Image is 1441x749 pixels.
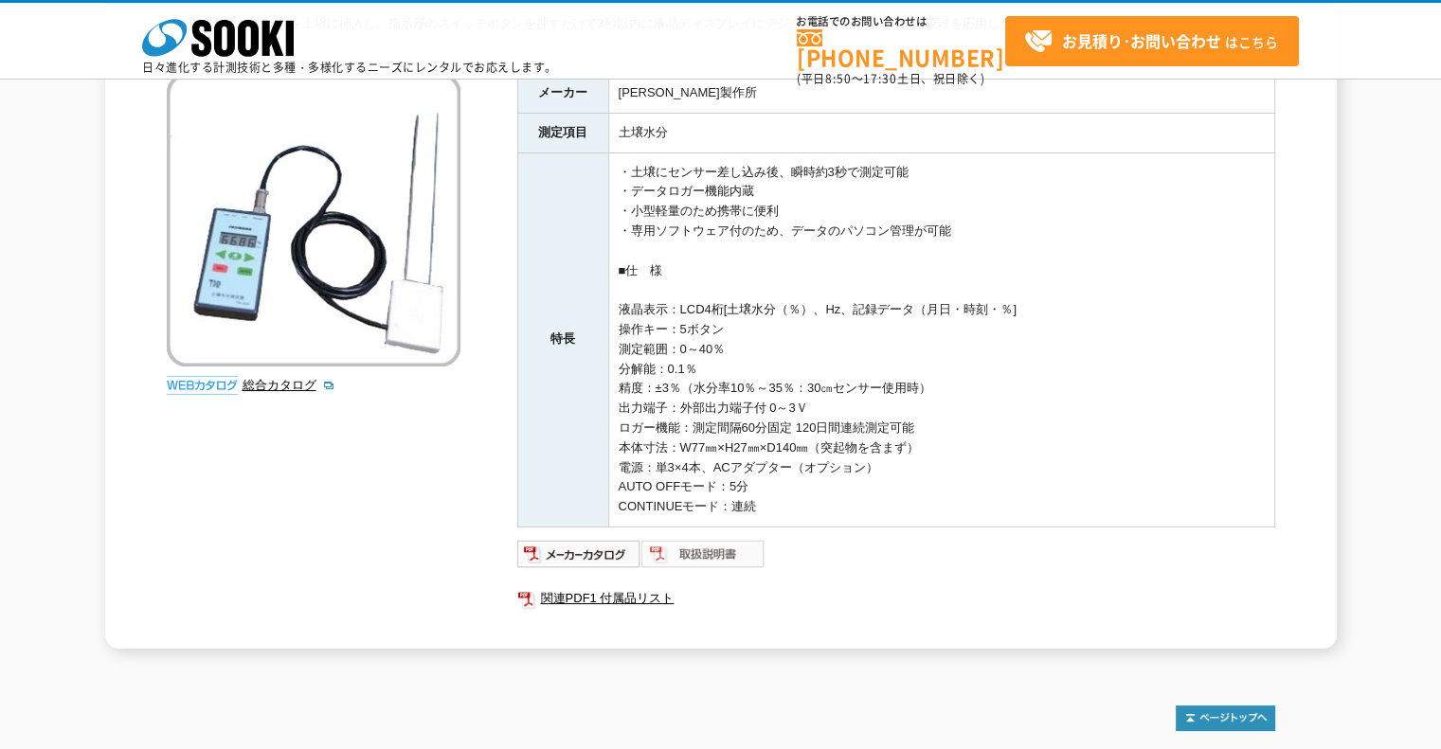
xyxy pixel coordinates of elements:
span: お電話でのお問い合わせは [797,16,1005,27]
span: 17:30 [863,70,897,87]
a: メーカーカタログ [517,551,641,565]
strong: お見積り･お問い合わせ [1062,29,1221,52]
a: 取扱説明書 [641,551,766,565]
a: [PHONE_NUMBER] [797,29,1005,68]
th: 測定項目 [517,113,608,152]
td: 土壌水分 [608,113,1274,152]
span: 8:50 [825,70,852,87]
img: webカタログ [167,376,238,395]
td: [PERSON_NAME]製作所 [608,73,1274,113]
a: お見積り･お問い合わせはこちら [1005,16,1299,66]
p: 日々進化する計測技術と多種・多様化するニーズにレンタルでお応えします。 [142,62,557,73]
span: (平日 ～ 土日、祝日除く) [797,70,984,87]
th: メーカー [517,73,608,113]
img: トップページへ [1176,705,1275,731]
span: はこちら [1024,27,1278,56]
a: 関連PDF1 付属品リスト [517,586,1275,611]
th: 特長 [517,152,608,526]
a: 総合カタログ [243,378,335,392]
img: 取扱説明書 [641,539,766,569]
img: メーカーカタログ [517,539,641,569]
img: 土壌水分計 TDR-341F [167,73,460,366]
td: ・土壌にセンサー差し込み後、瞬時約3秒で測定可能 ・データロガー機能内蔵 ・小型軽量のため携帯に便利 ・専用ソフトウェア付のため、データのパソコン管理が可能 ■仕 様 液晶表示：LCD4桁[土壌... [608,152,1274,526]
